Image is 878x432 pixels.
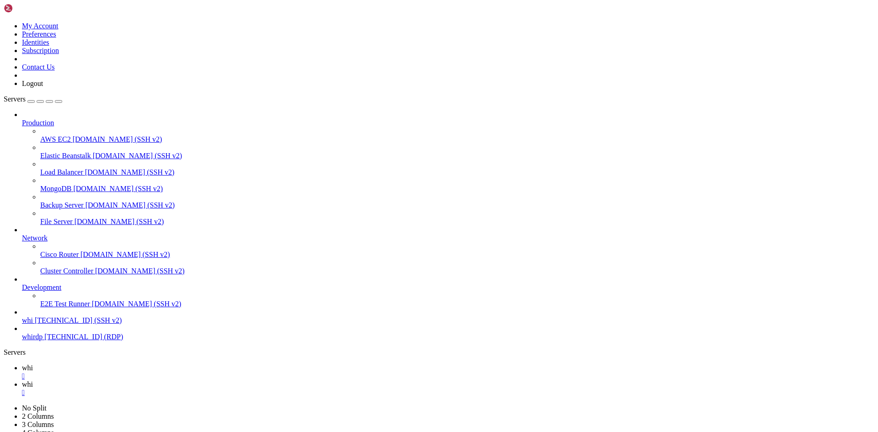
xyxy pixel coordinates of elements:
div: (0, 46) [4,361,7,369]
span: ~ [88,151,91,159]
a: Elastic Beanstalk [DOMAIN_NAME] (SSH v2) [40,152,874,160]
span: Load Balancer [40,168,83,176]
x-row: File "/home/customer/venv/lib/python3.12/site-packages/psycopg2/extras.py", line 236, in execute [4,221,759,229]
span: customer@s264175 [26,144,84,151]
x-row: (venv) : $ nano gsa.py [4,159,759,167]
span: customer@s264175 [26,167,84,174]
span: ~ [88,144,91,151]
x-row: LINE 4: WHERE auction_nam like '%Oklaho%' and open_recall='No' and s... [4,252,759,260]
x-row: psycopg2.errors.UndefinedColumn: column "auction_nam" does not exist [4,245,759,252]
li: Elastic Beanstalk [DOMAIN_NAME] (SSH v2) [40,144,874,160]
span: Production [22,119,54,127]
x-row: [[US_VEHICLE_IDENTIFICATION_NUMBER]] Appraisal parsed and stored in dedicated columns. [4,330,759,338]
a:  [22,372,874,380]
x-row: main() [4,198,759,206]
span: AWS EC2 [40,135,71,143]
x-row: File "/usr/lib/python3.12/http/client.py", line 331, in begin [4,11,759,19]
span: [TECHNICAL_ID] (RDP) [44,333,123,341]
li: E2E Test Runner [DOMAIN_NAME] (SSH v2) [40,292,874,308]
span: [DOMAIN_NAME] (SSH v2) [92,300,182,308]
span: [TECHNICAL_ID] (SSH v2) [35,316,122,324]
x-row: ^^^^^^^^^^^^^^^^^^^^^^^^^^^^ [4,237,759,245]
span: [DOMAIN_NAME] (SSH v2) [85,168,175,176]
x-row: File "/usr/lib/python3.12/http/client.py", line 292, in _read_status [4,35,759,43]
span: Network [22,234,48,242]
span: Development [22,283,61,291]
span: ~ [88,159,91,166]
a: E2E Test Runner [DOMAIN_NAME] (SSH v2) [40,300,874,308]
x-row: ^^^^^^^^^^^^^^^^^^^^^^^ [4,74,759,81]
a: whirdp [TECHNICAL_ID] (RDP) [22,333,874,341]
span: Backup Server [40,201,84,209]
x-row: Processing VIN [US_VEHICLE_IDENTIFICATION_NUMBER]... [4,307,759,315]
li: Cluster Controller [DOMAIN_NAME] (SSH v2) [40,259,874,275]
span: ~ [88,291,91,299]
a: Development [22,283,874,292]
x-row: return [DOMAIN_NAME](nbytes, buffer) [4,89,759,97]
a: Network [22,234,874,242]
a: My Account [22,22,59,30]
x-row: (venv) : $ ^C [4,151,759,159]
x-row: 93 vehicles to appraise after skipping previously processed. [4,299,759,307]
a: Preferences [22,30,56,38]
x-row: line = str(self.fp.readline(_MAXLINE + 1), "iso-8859-1") [4,43,759,50]
span: MongoDB [40,185,71,192]
a: Cluster Controller [DOMAIN_NAME] (SSH v2) [40,267,874,275]
span: customer@s264175 [26,159,84,166]
x-row: [[US_VEHICLE_IDENTIFICATION_NUMBER]] Appraisal parsed and stored in dedicated columns. [4,315,759,322]
x-row: version, status, reason = self._read_status() [4,19,759,27]
span: [DOMAIN_NAME] (SSH v2) [95,267,185,275]
span: Servers [4,95,26,103]
a: Cisco Router [DOMAIN_NAME] (SSH v2) [40,251,874,259]
a: Load Balancer [DOMAIN_NAME] (SSH v2) [40,168,874,176]
div: Servers [4,348,874,357]
li: Network [22,226,874,275]
a: File Server [DOMAIN_NAME] (SSH v2) [40,218,874,226]
x-row: File "/usr/lib/python3.12/socket.py", line 707, in readinto [4,58,759,66]
span: Cisco Router [40,251,79,258]
li: Load Balancer [DOMAIN_NAME] (SSH v2) [40,160,874,176]
a: MongoDB [DOMAIN_NAME] (SSH v2) [40,185,874,193]
x-row: (venv) : $ nano gsa.py [4,283,759,291]
span: customer@s264175 [26,291,84,299]
span: customer@s264175 [26,175,84,182]
x-row: ^^^^^^^^^^^^^^^^^^^^^^^^^^^^^^ [4,120,759,128]
a:  [22,389,874,397]
a: 3 Columns [22,421,54,428]
li: Production [22,111,874,226]
span: customer@s264175 [26,283,84,291]
x-row: ^^^^^^^^^^^^^^^^^^^ [4,27,759,35]
li: whirdp [TECHNICAL_ID] (RDP) [22,325,874,341]
x-row: Traceback (most recent call last): [4,182,759,190]
span: [DOMAIN_NAME] (SSH v2) [73,185,163,192]
x-row: cur.execute(FILTER_SQL) [4,213,759,221]
a: Contact Us [22,63,55,71]
x-row: response.begin() [4,4,759,11]
li: AWS EC2 [DOMAIN_NAME] (SSH v2) [40,127,874,144]
span: E2E Test Runner [40,300,90,308]
li: Cisco Router [DOMAIN_NAME] (SSH v2) [40,242,874,259]
li: Development [22,275,874,308]
img: Shellngn [4,4,56,13]
li: File Server [DOMAIN_NAME] (SSH v2) [40,209,874,226]
a: whi [22,380,874,397]
a: Identities [22,38,49,46]
x-row: return self._sock.recv_into(b) [4,66,759,74]
x-row: (venv) : $ nano gsa.py [4,167,759,175]
span: ~ [88,175,91,182]
x-row: [[US_VEHICLE_IDENTIFICATION_NUMBER]] Appraisal parsed and stored in dedicated columns. [4,346,759,353]
span: whi [22,380,33,388]
x-row: (venv) : $ python gsa.py [4,291,759,299]
a: Logout [22,80,43,87]
span: Elastic Beanstalk [40,152,91,160]
span: whirdp [22,333,43,341]
span: customer@s264175 [26,151,84,159]
x-row: KeyboardInterrupt [4,128,759,136]
span: whi [22,316,33,324]
span: [DOMAIN_NAME] (SSH v2) [80,251,170,258]
span: whi [22,364,33,372]
a: whi [22,364,874,380]
x-row: ^^^^^^^^^^^^^^^^^^^^^^^^^^^^^^ [4,50,759,58]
